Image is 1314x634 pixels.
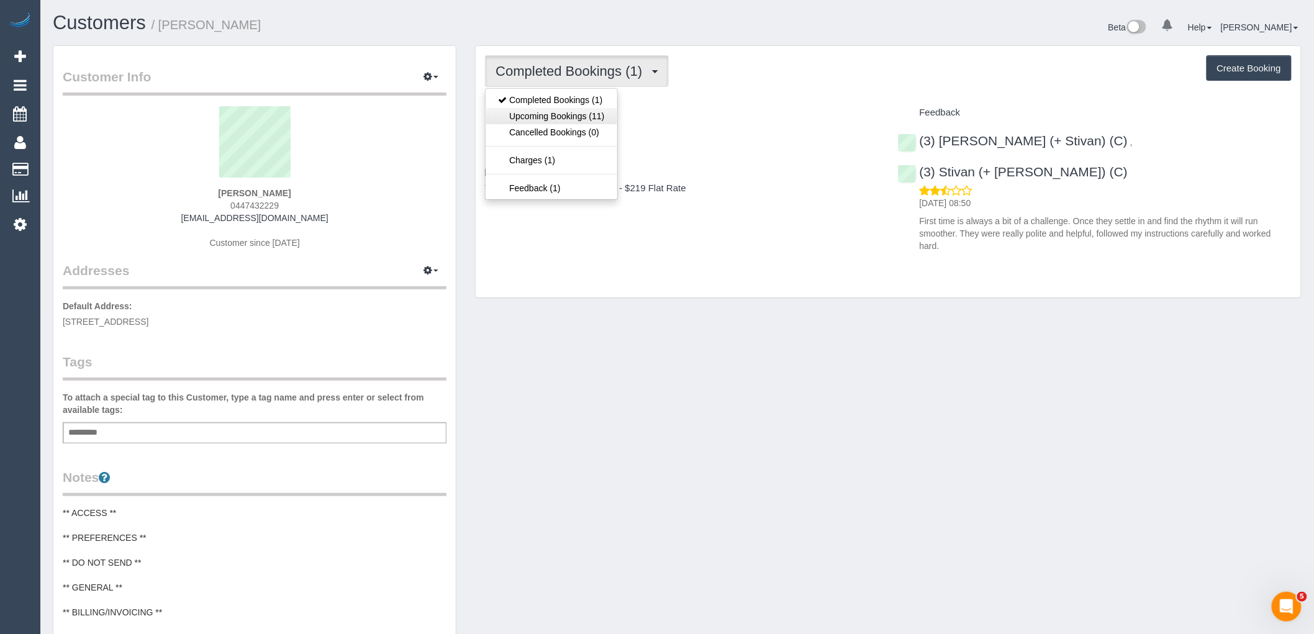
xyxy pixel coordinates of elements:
[1297,592,1307,602] span: 5
[1188,22,1212,32] a: Help
[63,468,446,496] legend: Notes
[152,18,261,32] small: / [PERSON_NAME]
[63,300,132,312] label: Default Address:
[485,107,879,118] h4: Service
[496,63,648,79] span: Completed Bookings (1)
[898,134,1128,148] a: (3) [PERSON_NAME] (+ Stivan) (C)
[63,68,446,96] legend: Customer Info
[1221,22,1298,32] a: [PERSON_NAME]
[485,55,669,87] button: Completed Bookings (1)
[485,183,879,194] h4: Three Bedroom Home Cleaning - $219 Flat Rate
[486,152,617,168] a: Charges (1)
[210,238,300,248] span: Customer since [DATE]
[63,391,446,416] label: To attach a special tag to this Customer, type a tag name and press enter or select from availabl...
[920,197,1292,209] p: [DATE] 08:50
[7,12,32,30] img: Automaid Logo
[486,124,617,140] a: Cancelled Bookings (0)
[230,201,279,211] span: 0447432229
[1108,22,1147,32] a: Beta
[486,180,617,196] a: Feedback (1)
[485,166,879,178] p: Fortnightly - 10% Off
[181,213,328,223] a: [EMAIL_ADDRESS][DOMAIN_NAME]
[63,317,148,327] span: [STREET_ADDRESS]
[1126,20,1146,36] img: New interface
[920,215,1292,252] p: First time is always a bit of a challenge. Once they settle in and find the rhythm it will run sm...
[218,188,291,198] strong: [PERSON_NAME]
[63,353,446,381] legend: Tags
[486,92,617,108] a: Completed Bookings (1)
[1130,137,1133,147] span: ,
[898,165,1128,179] a: (3) Stivan (+ [PERSON_NAME]) (C)
[898,107,1292,118] h4: Feedback
[486,108,617,124] a: Upcoming Bookings (11)
[1207,55,1292,81] button: Create Booking
[1272,592,1302,622] iframe: Intercom live chat
[53,12,146,34] a: Customers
